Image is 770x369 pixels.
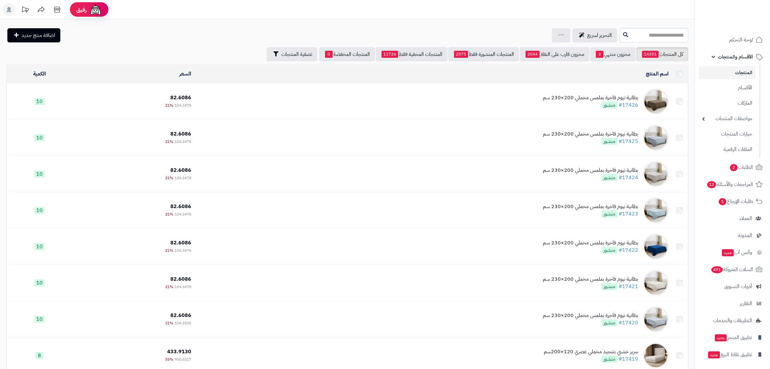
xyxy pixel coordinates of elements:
[699,160,766,175] a: الطلبات2
[699,296,766,311] a: التقارير
[21,31,55,39] span: اضافة منتج جديد
[34,316,45,323] span: 10
[619,355,638,363] a: #17419
[572,28,617,42] a: التحرير لسريع
[33,70,46,78] a: الكمية
[699,279,766,294] a: أدوات التسويق
[34,243,45,250] span: 10
[170,275,191,283] span: 82.6086
[167,348,191,356] span: 433.9130
[170,239,191,247] span: 82.6086
[708,351,720,358] span: جديد
[179,70,191,78] a: السعر
[526,51,540,58] span: 2044
[642,51,659,58] span: 14301
[715,334,727,341] span: جديد
[707,350,752,359] span: تطبيق نقاط البيع
[711,266,723,273] span: 491
[619,174,638,181] a: #17424
[619,283,638,290] a: #17421
[165,356,173,362] span: 55%
[170,166,191,174] span: 82.6086
[643,270,669,296] img: بطانية نيوم فاخرة بملمس مخملي 200×230 سم
[587,31,612,39] span: التحرير لسريع
[699,143,756,156] a: الملفات الرقمية
[619,319,638,327] a: #17420
[34,279,45,286] span: 10
[602,174,617,181] span: منشور
[454,51,468,58] span: 2575
[175,175,191,181] span: 104.3478
[714,333,752,342] span: تطبيق المتجر
[170,203,191,210] span: 82.6086
[175,139,191,145] span: 104.3478
[602,247,617,254] span: منشور
[543,167,638,174] div: بطانية نيوم فاخرة بملمس مخملي 200×230 سم
[165,139,173,145] span: 21%
[543,130,638,138] div: بطانية نيوم فاخرة بملمس مخملي 200×230 سم
[699,194,766,209] a: طلبات الإرجاع1
[699,112,756,126] a: مواصفات المنتجات
[718,52,753,61] span: الأقسام والمنتجات
[619,101,638,109] a: #17426
[175,102,191,108] span: 104.3478
[699,96,756,110] a: الماركات
[165,284,173,290] span: 21%
[543,203,638,210] div: بطانية نيوم فاخرة بملمس مخملي 200×230 سم
[646,70,669,78] a: اسم المنتج
[619,137,638,145] a: #17425
[170,312,191,319] span: 82.6086
[602,138,617,145] span: منشور
[699,127,756,141] a: خيارات المنتجات
[34,98,45,105] span: 10
[170,130,191,138] span: 82.6086
[711,265,753,274] span: السلات المتروكة
[543,94,638,101] div: بطانية نيوم فاخرة بملمس مخملي 200×230 سم
[590,47,636,61] a: مخزون منتهي3
[165,175,173,181] span: 21%
[643,161,669,187] img: بطانية نيوم فاخرة بملمس مخملي 200×230 سم
[448,47,519,61] a: المنتجات المنشورة فقط2575
[89,3,102,16] img: ai-face.png
[740,214,752,223] span: العملاء
[544,348,638,356] div: سرير خشبي بتنجيد مخملي عصري 120×200سم
[34,134,45,141] span: 10
[643,343,669,368] img: سرير خشبي بتنجيد مخملي عصري 120×200سم
[729,163,753,172] span: الطلبات
[596,51,603,58] span: 3
[699,66,756,79] a: المنتجات
[319,47,375,61] a: المنتجات المخفضة0
[165,320,173,326] span: 21%
[724,282,752,291] span: أدوات التسويق
[699,347,766,362] a: تطبيق نقاط البيعجديد
[738,231,752,240] span: المدونة
[17,3,33,18] a: تحديثات المنصة
[706,180,753,189] span: المراجعات والأسئلة
[175,320,191,326] span: 104.3500
[643,234,669,259] img: بطانية نيوم فاخرة بملمس مخملي 200×230 سم
[175,356,191,362] span: 956.5217
[643,89,669,114] img: بطانية نيوم فاخرة بملمس مخملي 200×230 سم
[543,239,638,247] div: بطانية نيوم فاخرة بملمس مخملي 200×230 سم
[643,198,669,223] img: بطانية نيوم فاخرة بملمس مخملي 200×230 سم
[543,276,638,283] div: بطانية نيوم فاخرة بملمس مخملي 200×230 سم
[707,181,716,188] span: 13
[520,47,589,61] a: مخزون قارب على النفاذ2044
[699,32,766,48] a: لوحة التحكم
[699,228,766,243] a: المدونة
[726,16,764,30] img: logo-2.png
[281,50,312,58] span: تصفية المنتجات
[699,313,766,328] a: التطبيقات والخدمات
[602,319,617,326] span: منشور
[602,210,617,217] span: منشور
[543,312,638,319] div: بطانية نيوم فاخرة بملمس مخملي 200×230 سم
[170,94,191,101] span: 82.6086
[619,246,638,254] a: #17422
[325,51,333,58] span: 0
[699,81,756,95] a: الأقسام
[165,102,173,108] span: 21%
[602,283,617,290] span: منشور
[175,248,191,253] span: 104.3478
[7,28,60,42] a: اضافة منتج جديد
[730,164,738,171] span: 2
